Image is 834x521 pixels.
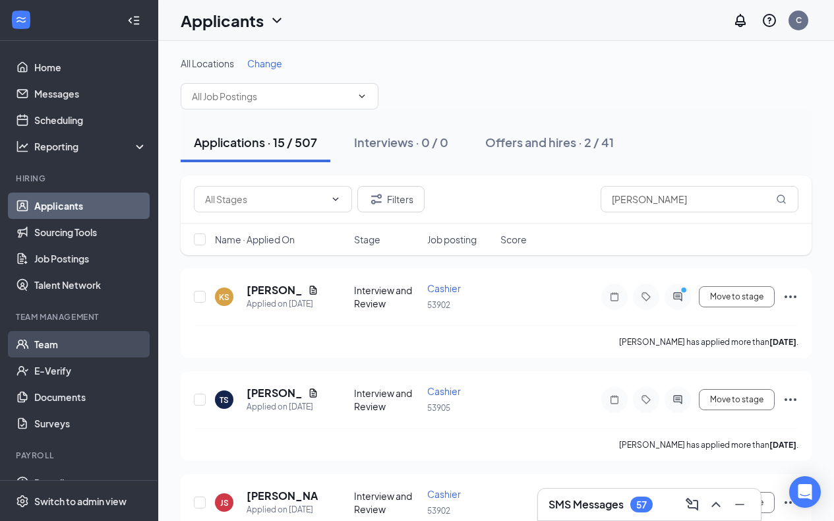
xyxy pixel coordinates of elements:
[427,403,450,413] span: 53905
[427,233,477,246] span: Job posting
[247,297,318,311] div: Applied on [DATE]
[670,291,686,302] svg: ActiveChat
[247,283,303,297] h5: [PERSON_NAME]
[699,389,775,410] button: Move to stage
[181,9,264,32] h1: Applicants
[34,470,147,496] a: Payroll
[247,503,318,516] div: Applied on [DATE]
[220,394,229,406] div: TS
[192,89,351,104] input: All Job Postings
[34,140,148,153] div: Reporting
[308,285,318,295] svg: Document
[783,495,798,510] svg: Ellipses
[16,140,29,153] svg: Analysis
[769,337,796,347] b: [DATE]
[247,400,318,414] div: Applied on [DATE]
[729,494,750,515] button: Minimize
[638,394,654,405] svg: Tag
[619,336,798,348] p: [PERSON_NAME] has applied more than .
[215,233,295,246] span: Name · Applied On
[619,439,798,450] p: [PERSON_NAME] has applied more than .
[247,489,318,503] h5: [PERSON_NAME]
[354,233,380,246] span: Stage
[34,357,147,384] a: E-Verify
[354,284,419,310] div: Interview and Review
[427,506,450,516] span: 53902
[205,192,325,206] input: All Stages
[220,497,229,508] div: JS
[427,488,461,500] span: Cashier
[796,15,802,26] div: C
[34,80,147,107] a: Messages
[638,291,654,302] svg: Tag
[789,476,821,508] div: Open Intercom Messenger
[16,173,144,184] div: Hiring
[269,13,285,28] svg: ChevronDown
[354,489,419,516] div: Interview and Review
[16,311,144,322] div: Team Management
[427,385,461,397] span: Cashier
[357,186,425,212] button: Filter Filters
[34,219,147,245] a: Sourcing Tools
[34,245,147,272] a: Job Postings
[354,134,448,150] div: Interviews · 0 / 0
[783,392,798,408] svg: Ellipses
[16,450,144,461] div: Payroll
[34,331,147,357] a: Team
[34,384,147,410] a: Documents
[485,134,614,150] div: Offers and hires · 2 / 41
[16,495,29,508] svg: Settings
[181,57,234,69] span: All Locations
[776,194,787,204] svg: MagnifyingGlass
[708,497,724,512] svg: ChevronUp
[678,286,694,297] svg: PrimaryDot
[247,57,282,69] span: Change
[607,291,622,302] svg: Note
[427,300,450,310] span: 53902
[34,193,147,219] a: Applicants
[783,289,798,305] svg: Ellipses
[330,194,341,204] svg: ChevronDown
[34,54,147,80] a: Home
[732,497,748,512] svg: Minimize
[732,13,748,28] svg: Notifications
[219,291,229,303] div: KS
[247,386,303,400] h5: [PERSON_NAME]
[369,191,384,207] svg: Filter
[500,233,527,246] span: Score
[354,386,419,413] div: Interview and Review
[636,499,647,510] div: 57
[357,91,367,102] svg: ChevronDown
[705,494,727,515] button: ChevronUp
[684,497,700,512] svg: ComposeMessage
[34,410,147,437] a: Surveys
[427,282,461,294] span: Cashier
[761,13,777,28] svg: QuestionInfo
[34,272,147,298] a: Talent Network
[607,394,622,405] svg: Note
[670,394,686,405] svg: ActiveChat
[699,286,775,307] button: Move to stage
[34,107,147,133] a: Scheduling
[549,497,624,512] h3: SMS Messages
[127,14,140,27] svg: Collapse
[601,186,798,212] input: Search in applications
[34,495,127,508] div: Switch to admin view
[769,440,796,450] b: [DATE]
[682,494,703,515] button: ComposeMessage
[308,388,318,398] svg: Document
[194,134,317,150] div: Applications · 15 / 507
[15,13,28,26] svg: WorkstreamLogo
